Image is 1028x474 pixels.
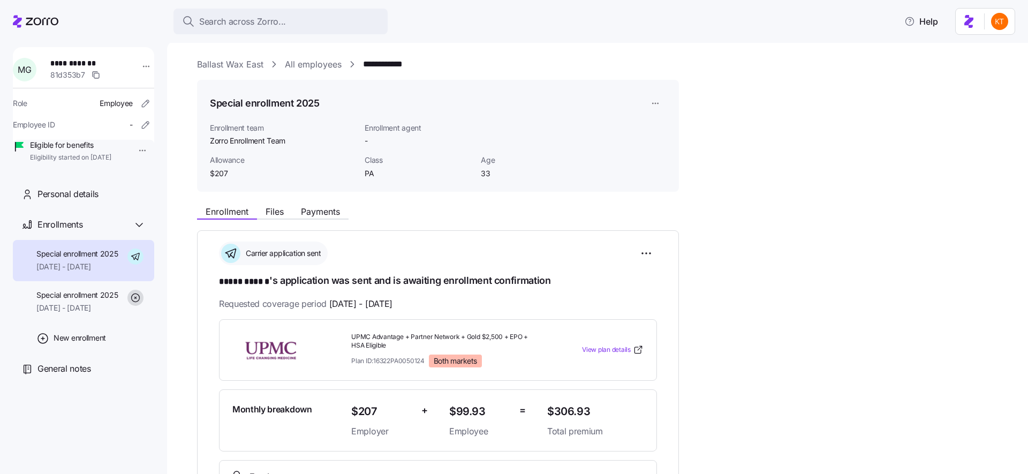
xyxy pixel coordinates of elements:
[351,425,413,438] span: Employer
[36,303,118,313] span: [DATE] - [DATE]
[30,153,111,162] span: Eligibility started on [DATE]
[896,11,947,32] button: Help
[449,425,511,438] span: Employee
[329,297,392,311] span: [DATE] - [DATE]
[351,356,425,365] span: Plan ID: 16322PA0050124
[434,356,477,366] span: Both markets
[582,345,631,355] span: View plan details
[54,333,106,343] span: New enrollment
[266,207,284,216] span: Files
[13,119,55,130] span: Employee ID
[351,403,413,420] span: $207
[219,297,392,311] span: Requested coverage period
[232,403,312,416] span: Monthly breakdown
[421,403,428,418] span: +
[18,65,31,74] span: M G
[37,362,91,375] span: General notes
[547,425,644,438] span: Total premium
[365,155,472,165] span: Class
[100,98,133,109] span: Employee
[197,58,263,71] a: Ballast Wax East
[243,248,321,259] span: Carrier application sent
[130,119,133,130] span: -
[365,123,472,133] span: Enrollment agent
[582,344,644,355] a: View plan details
[547,403,644,420] span: $306.93
[37,218,82,231] span: Enrollments
[210,123,356,133] span: Enrollment team
[36,249,118,259] span: Special enrollment 2025
[210,155,356,165] span: Allowance
[351,333,539,351] span: UPMC Advantage + Partner Network + Gold $2,500 + EPO + HSA Eligible
[301,207,340,216] span: Payments
[36,290,118,300] span: Special enrollment 2025
[481,168,588,179] span: 33
[199,15,286,28] span: Search across Zorro...
[519,403,526,418] span: =
[232,337,309,362] img: UPMC
[173,9,388,34] button: Search across Zorro...
[13,98,27,109] span: Role
[36,261,118,272] span: [DATE] - [DATE]
[206,207,248,216] span: Enrollment
[285,58,342,71] a: All employees
[904,15,938,28] span: Help
[481,155,588,165] span: Age
[449,403,511,420] span: $99.93
[365,136,368,146] span: -
[210,96,320,110] h1: Special enrollment 2025
[210,168,356,179] span: $207
[219,274,657,289] h1: 's application was sent and is awaiting enrollment confirmation
[30,140,111,151] span: Eligible for benefits
[50,70,85,80] span: 81d353b7
[365,168,472,179] span: PA
[37,187,99,201] span: Personal details
[210,136,356,146] span: Zorro Enrollment Team
[991,13,1008,30] img: aad2ddc74cf02b1998d54877cdc71599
